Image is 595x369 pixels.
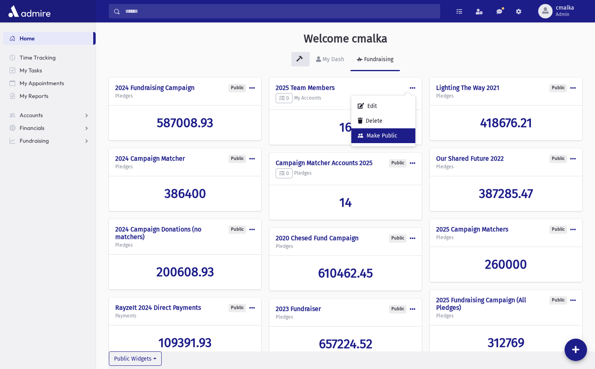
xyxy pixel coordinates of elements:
span: Financials [20,124,44,132]
h4: 2025 Campaign Matchers [436,225,576,233]
h4: 2024 Campaign Matcher [115,155,255,162]
h5: Pledges [276,243,415,249]
span: 109391.93 [158,335,212,350]
h5: Pledges [436,313,576,319]
h4: 2024 Fundraising Campaign [115,84,255,92]
div: Public [228,225,246,234]
span: Time Tracking [20,54,56,61]
div: My Dash [321,56,344,63]
a: My Appointments [3,77,96,90]
div: Public [549,155,567,163]
h5: Pledges [436,235,576,240]
img: AdmirePro [6,3,52,19]
button: Edit [351,99,415,114]
span: 657224.52 [319,336,373,351]
h4: 2025 Team Members [276,84,415,92]
span: Fundraising [20,137,49,144]
h5: Pledges [115,93,255,99]
h4: Our Shared Future 2022 [436,155,576,162]
a: Home [3,32,93,45]
div: Public [389,159,407,168]
div: Public [549,84,567,92]
a: My Reports [3,90,96,102]
input: Search [120,4,440,18]
span: 610462.45 [318,265,373,281]
span: 0 [279,170,289,176]
button: 0 [276,168,292,179]
span: 386400 [164,186,206,201]
h5: Pledges [436,164,576,170]
a: 386400 [115,186,255,201]
span: Accounts [20,112,43,119]
span: 387285.47 [479,186,533,201]
h5: Pledges [436,93,576,99]
div: Public [228,155,246,163]
a: Fundraising [3,134,96,147]
a: 109391.93 [115,335,255,350]
a: Fundraising [351,49,400,71]
h4: 2024 Campaign Donations (no matchers) [115,225,255,241]
div: Public [549,225,567,234]
h4: 2023 Fundraiser [276,305,415,313]
a: My Dash [310,49,351,71]
span: 587008.93 [157,115,213,130]
a: 610462.45 [276,265,415,281]
a: My Tasks [3,64,96,77]
div: Public [549,296,567,305]
span: My Appointments [20,80,64,87]
a: Time Tracking [3,51,96,64]
span: 200608.93 [156,264,214,279]
div: Public [389,305,407,313]
span: 260000 [485,257,527,272]
h5: Pledges [115,164,255,170]
a: 312769 [436,335,576,350]
a: 200608.93 [115,264,255,279]
span: 0 [279,95,289,101]
button: Make Public [351,128,415,143]
div: Fundraising [363,56,393,63]
a: Accounts [3,109,96,122]
span: 14 [339,195,352,210]
span: 312769 [488,335,525,350]
h5: Pledges [276,168,415,179]
h5: Pledges [276,314,415,320]
div: Public [228,84,246,92]
a: 657224.52 [276,336,415,351]
span: cmalka [556,5,574,11]
span: Admin [556,11,574,18]
h5: Payments [115,313,255,319]
h4: Lighting The Way 2021 [436,84,576,92]
span: Home [20,35,35,42]
a: 16 [276,120,415,135]
a: 14 [276,195,415,210]
span: 418676.21 [480,115,532,130]
a: 418676.21 [436,115,576,130]
h4: 2025 Fundraising Campaign (All Pledges) [436,296,576,311]
h4: RayzeIt 2024 Direct Payments [115,304,255,311]
h5: My Accounts [276,93,415,104]
button: Public Widgets [109,351,162,366]
span: My Tasks [20,67,42,74]
h5: Pledges [115,242,255,248]
button: 0 [276,93,292,104]
div: Public [389,234,407,243]
h4: 2020 Chesed Fund Campaign [276,234,415,242]
div: Public [228,304,246,312]
h4: Campaign Matcher Accounts 2025 [276,159,415,167]
h3: Welcome cmalka [304,32,387,46]
button: Delete [351,114,415,128]
a: Financials [3,122,96,134]
a: 387285.47 [436,186,576,201]
a: 260000 [436,257,576,272]
a: 587008.93 [115,115,255,130]
span: My Reports [20,92,48,100]
span: 16 [339,120,352,135]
